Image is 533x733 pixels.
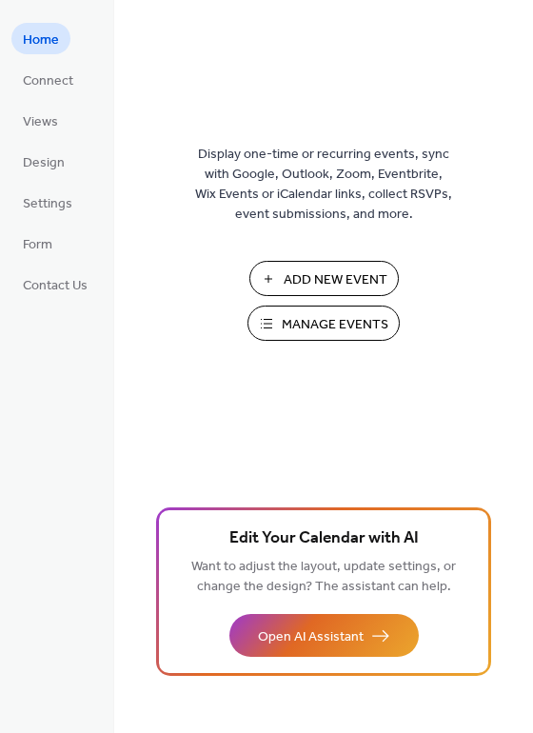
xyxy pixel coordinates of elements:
span: Add New Event [284,270,387,290]
button: Add New Event [249,261,399,296]
a: Connect [11,64,85,95]
span: Manage Events [282,315,388,335]
a: Home [11,23,70,54]
span: Settings [23,194,72,214]
span: Display one-time or recurring events, sync with Google, Outlook, Zoom, Eventbrite, Wix Events or ... [195,145,452,225]
span: Edit Your Calendar with AI [229,525,419,552]
span: Views [23,112,58,132]
a: Views [11,105,69,136]
span: Home [23,30,59,50]
a: Contact Us [11,268,99,300]
a: Form [11,228,64,259]
a: Design [11,146,76,177]
span: Design [23,153,65,173]
span: Open AI Assistant [258,627,364,647]
span: Contact Us [23,276,88,296]
a: Settings [11,187,84,218]
button: Manage Events [247,306,400,341]
span: Form [23,235,52,255]
span: Connect [23,71,73,91]
button: Open AI Assistant [229,614,419,657]
span: Want to adjust the layout, update settings, or change the design? The assistant can help. [191,554,456,600]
